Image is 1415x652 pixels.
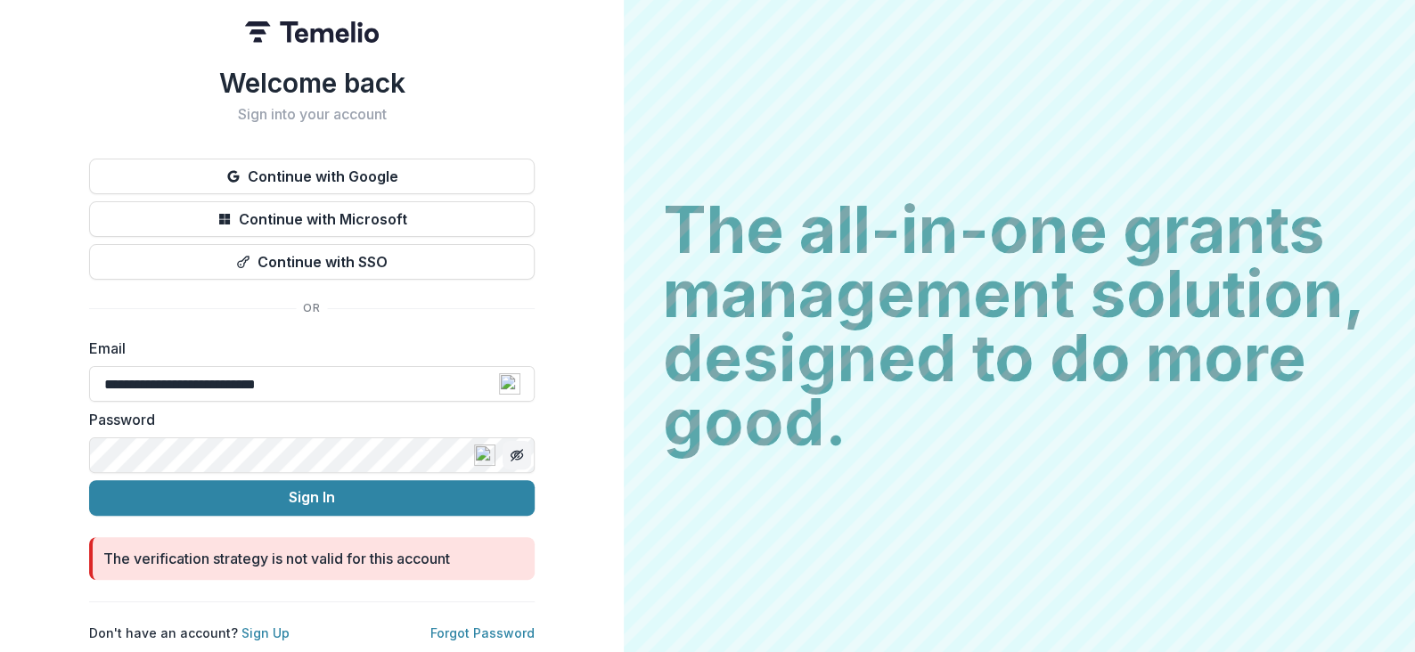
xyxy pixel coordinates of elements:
label: Password [89,409,524,430]
img: Temelio [245,21,379,43]
a: Forgot Password [430,625,535,640]
img: npw-badge-icon-locked.svg [474,444,495,466]
h1: Welcome back [89,67,535,99]
h2: Sign into your account [89,106,535,123]
label: Email [89,338,524,359]
img: npw-badge-icon-locked.svg [499,373,520,395]
p: Don't have an account? [89,623,290,642]
div: The verification strategy is not valid for this account [103,548,450,569]
button: Continue with Microsoft [89,201,535,237]
button: Continue with Google [89,159,535,194]
a: Sign Up [241,625,290,640]
button: Continue with SSO [89,244,535,280]
button: Toggle password visibility [503,441,531,469]
button: Sign In [89,480,535,516]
